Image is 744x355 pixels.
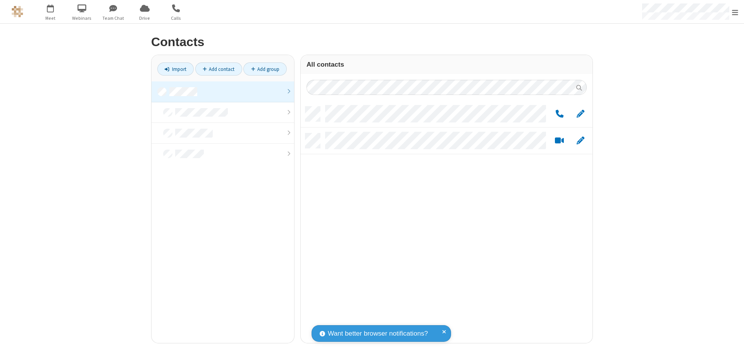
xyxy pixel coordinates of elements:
img: QA Selenium DO NOT DELETE OR CHANGE [12,6,23,17]
div: grid [301,101,592,343]
span: Calls [162,15,191,22]
button: Start a video meeting [552,136,567,146]
a: Import [157,62,194,76]
span: Want better browser notifications? [328,329,428,339]
h2: Contacts [151,35,593,49]
a: Add group [243,62,287,76]
a: Add contact [195,62,242,76]
span: Team Chat [99,15,128,22]
span: Webinars [67,15,96,22]
h3: All contacts [307,61,587,68]
button: Edit [573,109,588,119]
button: Edit [573,136,588,146]
span: Meet [36,15,65,22]
span: Drive [130,15,159,22]
button: Call by phone [552,109,567,119]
